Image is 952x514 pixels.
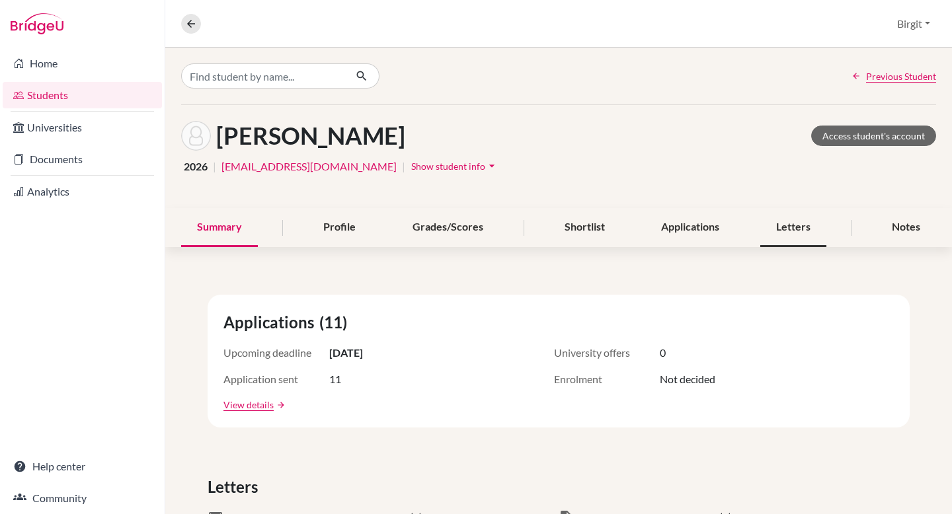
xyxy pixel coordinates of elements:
button: Show student infoarrow_drop_down [411,156,499,176]
div: Profile [307,208,372,247]
div: Grades/Scores [397,208,499,247]
span: Upcoming deadline [223,345,329,361]
span: (11) [319,311,352,334]
span: 0 [660,345,666,361]
span: University offers [554,345,660,361]
a: [EMAIL_ADDRESS][DOMAIN_NAME] [221,159,397,174]
img: Kabir Variava's avatar [181,121,211,151]
i: arrow_drop_down [485,159,498,172]
span: Not decided [660,371,715,387]
span: Enrolment [554,371,660,387]
span: Show student info [411,161,485,172]
input: Find student by name... [181,63,345,89]
span: Previous Student [866,69,936,83]
span: | [402,159,405,174]
a: Analytics [3,178,162,205]
span: 2026 [184,159,208,174]
div: Applications [645,208,735,247]
a: View details [223,398,274,412]
img: Bridge-U [11,13,63,34]
span: Application sent [223,371,329,387]
a: Access student's account [811,126,936,146]
div: Summary [181,208,258,247]
div: Shortlist [549,208,621,247]
span: [DATE] [329,345,363,361]
a: Help center [3,453,162,480]
span: | [213,159,216,174]
a: Home [3,50,162,77]
a: Previous Student [852,69,936,83]
a: Documents [3,146,162,172]
h1: [PERSON_NAME] [216,122,405,150]
div: Notes [876,208,936,247]
a: Universities [3,114,162,141]
a: Community [3,485,162,511]
a: Students [3,82,162,108]
span: Letters [208,475,263,499]
span: 11 [329,371,341,387]
a: arrow_forward [274,400,286,410]
span: Applications [223,311,319,334]
button: Birgit [891,11,936,36]
div: Letters [760,208,826,247]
